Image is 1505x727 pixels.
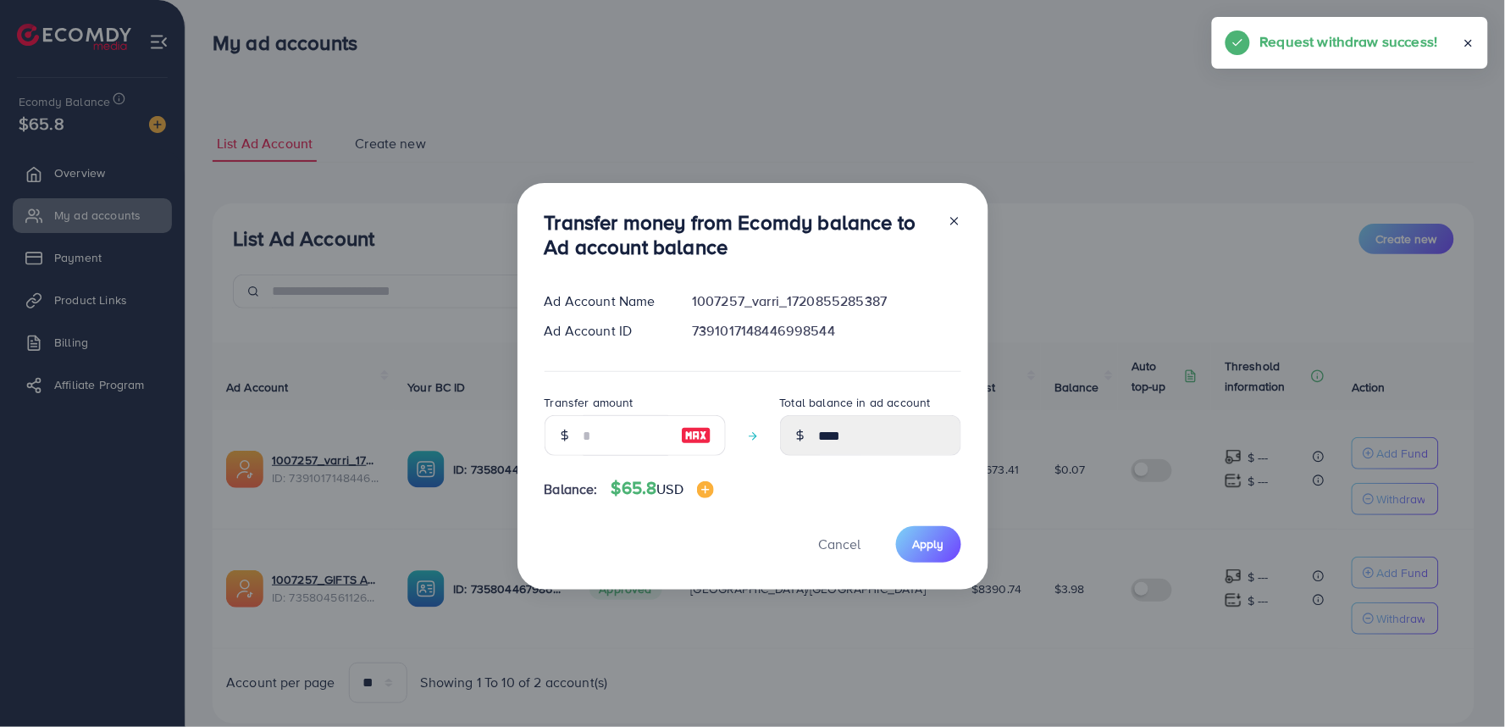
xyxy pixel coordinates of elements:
span: Balance: [545,480,598,499]
h3: Transfer money from Ecomdy balance to Ad account balance [545,210,934,259]
img: image [681,425,711,446]
div: Ad Account Name [531,291,679,311]
div: 7391017148446998544 [678,321,974,341]
label: Total balance in ad account [780,394,931,411]
span: USD [657,480,683,498]
h5: Request withdraw success! [1260,31,1438,53]
iframe: Chat [1433,651,1492,714]
span: Cancel [819,535,861,553]
div: Ad Account ID [531,321,679,341]
span: Apply [913,536,944,552]
h4: $65.8 [611,478,714,499]
div: 1007257_varri_1720855285387 [678,291,974,311]
img: image [697,481,714,498]
button: Apply [896,526,961,563]
button: Cancel [798,526,883,563]
label: Transfer amount [545,394,634,411]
